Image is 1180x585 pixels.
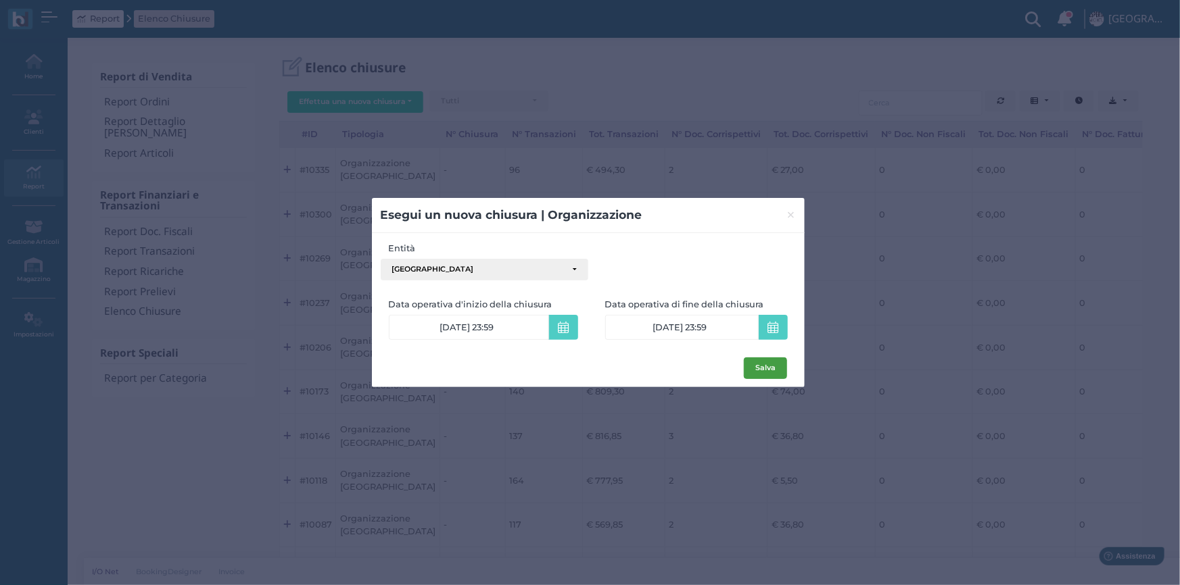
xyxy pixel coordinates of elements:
[605,298,788,311] label: Data operativa di fine della chiusura
[381,242,588,255] label: Entità
[744,357,787,379] button: Salva
[381,207,642,222] b: Esegui un nuova chiusura | Organizzazione
[381,259,588,280] button: [GEOGRAPHIC_DATA]
[440,322,494,333] span: [DATE] 23:59
[653,322,707,333] span: [DATE] 23:59
[389,298,589,311] label: Data operativa d'inizio della chiusura
[40,11,89,21] span: Assistenza
[392,265,566,274] div: [GEOGRAPHIC_DATA]
[786,206,796,224] span: ×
